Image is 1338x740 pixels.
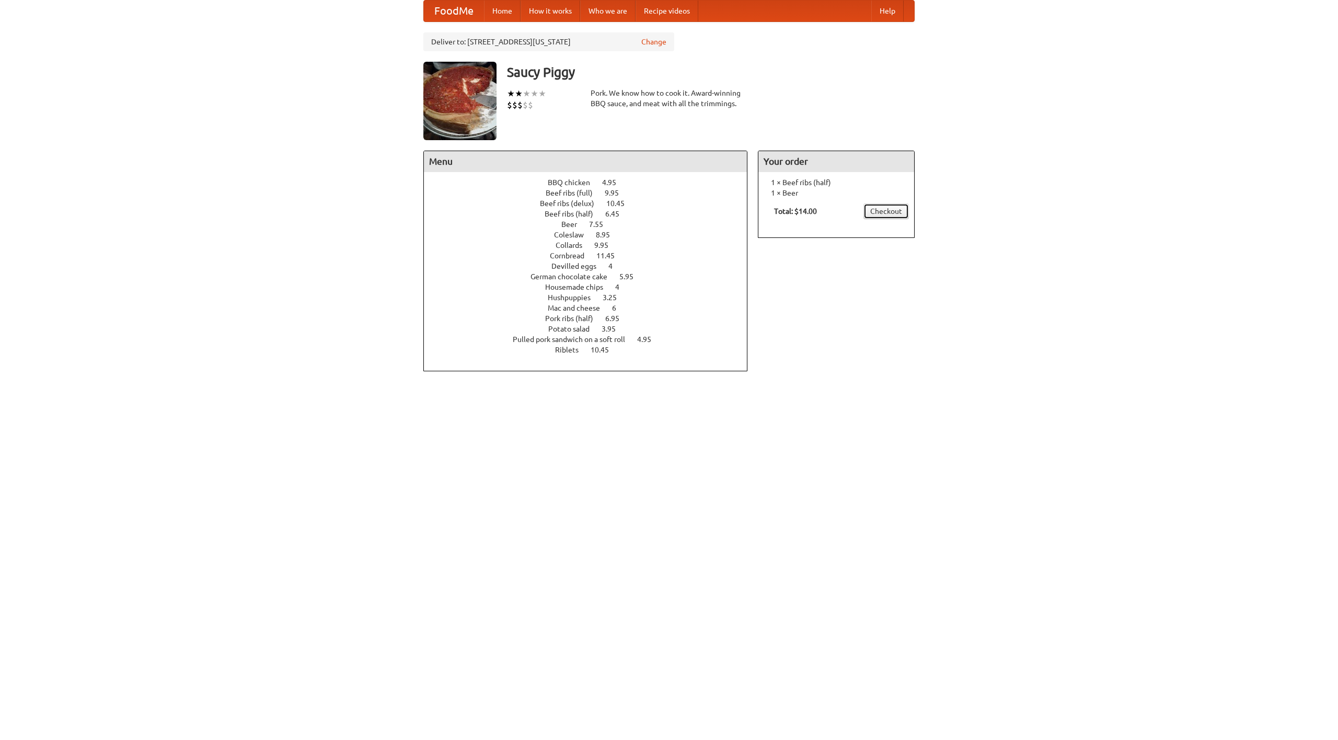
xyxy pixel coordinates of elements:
a: Pork ribs (half) 6.95 [545,314,639,323]
span: Collards [556,241,593,249]
a: Beer 7.55 [561,220,622,229]
a: Riblets 10.45 [555,346,628,354]
span: 9.95 [594,241,619,249]
a: Change [641,37,666,47]
span: Beef ribs (delux) [540,199,605,208]
span: Cornbread [550,252,595,260]
a: Hushpuppies 3.25 [548,293,636,302]
li: ★ [515,88,523,99]
a: German chocolate cake 5.95 [530,272,653,281]
a: FoodMe [424,1,484,21]
b: Total: $14.00 [774,207,817,215]
h4: Your order [758,151,914,172]
span: Hushpuppies [548,293,601,302]
span: 7.55 [589,220,614,229]
span: German chocolate cake [530,272,618,281]
h3: Saucy Piggy [507,62,915,83]
a: Coleslaw 8.95 [554,231,629,239]
span: 3.95 [602,325,626,333]
span: 4 [608,262,623,270]
img: angular.jpg [423,62,497,140]
li: 1 × Beef ribs (half) [764,177,909,188]
span: 10.45 [606,199,635,208]
span: 6.95 [605,314,630,323]
span: 6 [612,304,627,312]
span: Coleslaw [554,231,594,239]
a: BBQ chicken 4.95 [548,178,636,187]
span: Mac and cheese [548,304,610,312]
a: Mac and cheese 6 [548,304,636,312]
span: Beer [561,220,587,229]
li: ★ [523,88,530,99]
a: Who we are [580,1,636,21]
a: Recipe videos [636,1,698,21]
a: Home [484,1,521,21]
li: $ [517,99,523,111]
span: 3.25 [603,293,627,302]
span: 5.95 [619,272,644,281]
span: 9.95 [605,189,629,197]
span: 4.95 [637,335,662,344]
span: Beef ribs (half) [545,210,604,218]
span: 4 [615,283,630,291]
span: Beef ribs (full) [546,189,603,197]
li: $ [528,99,533,111]
span: Pork ribs (half) [545,314,604,323]
a: Beef ribs (full) 9.95 [546,189,638,197]
span: BBQ chicken [548,178,601,187]
span: 10.45 [591,346,619,354]
span: Pulled pork sandwich on a soft roll [513,335,636,344]
li: ★ [507,88,515,99]
div: Pork. We know how to cook it. Award-winning BBQ sauce, and meat with all the trimmings. [591,88,747,109]
a: Collards 9.95 [556,241,628,249]
a: How it works [521,1,580,21]
a: Beef ribs (half) 6.45 [545,210,639,218]
span: 4.95 [602,178,627,187]
span: Riblets [555,346,589,354]
span: 6.45 [605,210,630,218]
span: 8.95 [596,231,620,239]
a: Checkout [863,203,909,219]
li: ★ [530,88,538,99]
span: Devilled eggs [551,262,607,270]
h4: Menu [424,151,747,172]
li: $ [523,99,528,111]
a: Potato salad 3.95 [548,325,635,333]
li: 1 × Beer [764,188,909,198]
li: $ [507,99,512,111]
a: Cornbread 11.45 [550,252,634,260]
li: $ [512,99,517,111]
span: 11.45 [596,252,625,260]
span: Potato salad [548,325,600,333]
a: Housemade chips 4 [545,283,639,291]
li: ★ [538,88,546,99]
div: Deliver to: [STREET_ADDRESS][US_STATE] [423,32,674,51]
a: Pulled pork sandwich on a soft roll 4.95 [513,335,671,344]
a: Help [871,1,904,21]
a: Beef ribs (delux) 10.45 [540,199,644,208]
a: Devilled eggs 4 [551,262,632,270]
span: Housemade chips [545,283,614,291]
